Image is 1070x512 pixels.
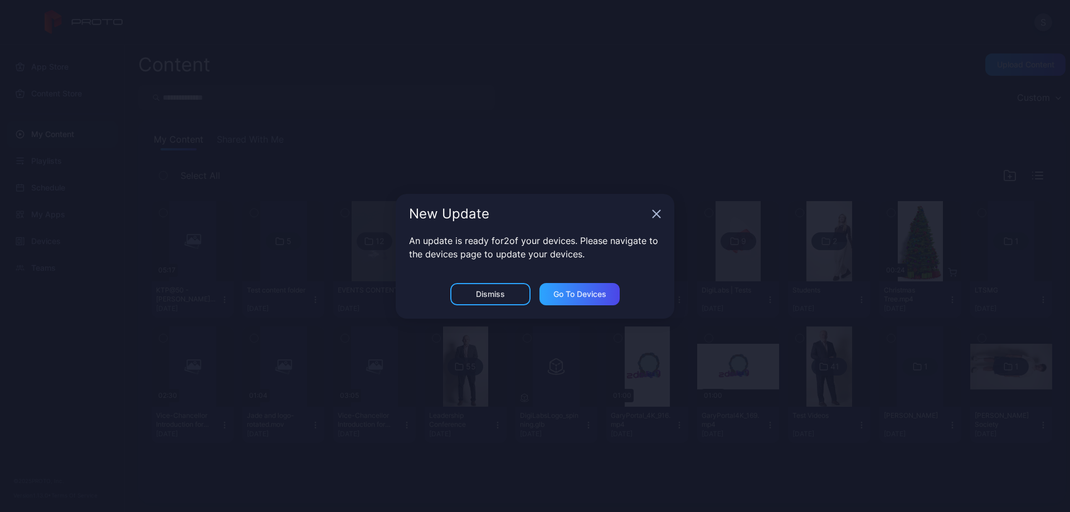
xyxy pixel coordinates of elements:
[409,234,661,261] p: An update is ready for 2 of your devices. Please navigate to the devices page to update your devi...
[409,207,648,221] div: New Update
[539,283,620,305] button: Go to devices
[450,283,531,305] button: Dismiss
[553,290,606,299] div: Go to devices
[476,290,505,299] div: Dismiss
